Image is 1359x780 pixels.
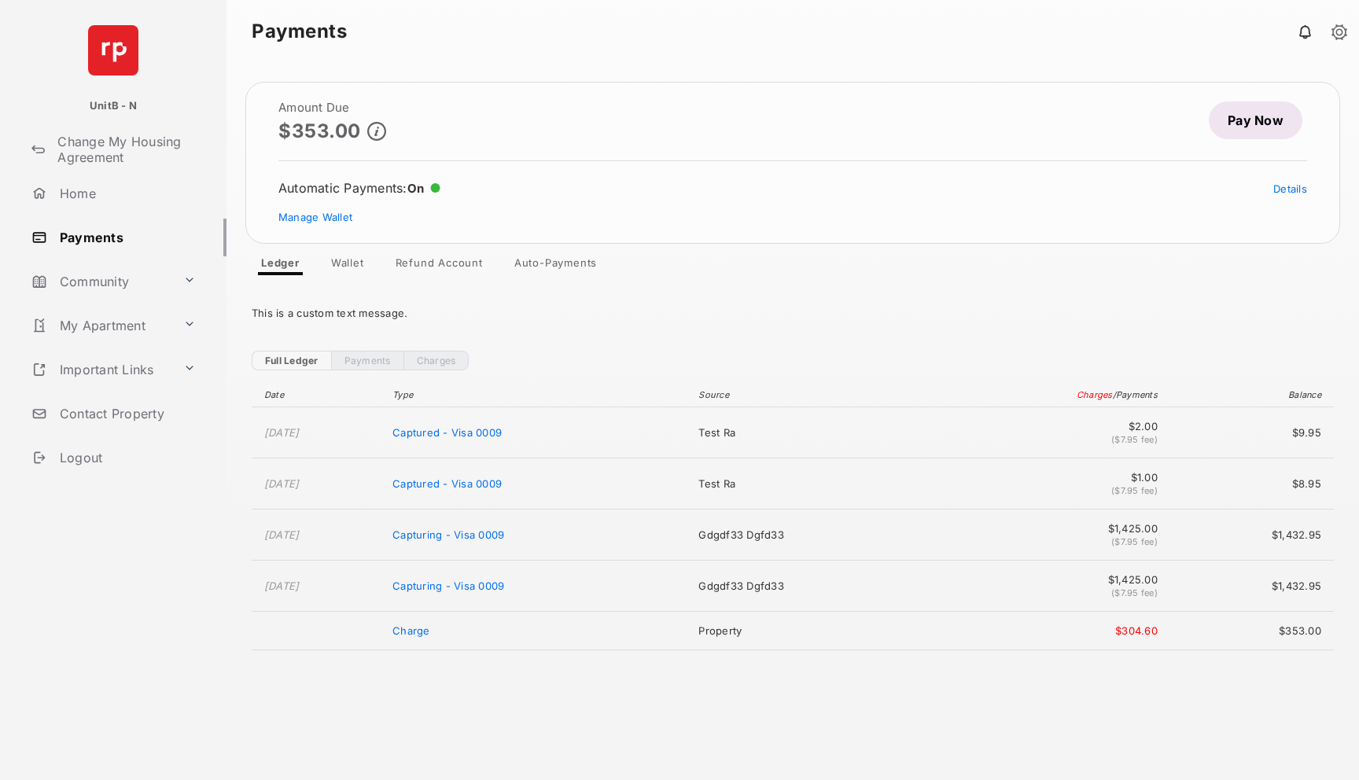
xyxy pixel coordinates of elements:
[1166,458,1334,510] td: $8.95
[278,101,386,114] h2: Amount Due
[385,383,691,407] th: Type
[252,383,385,407] th: Date
[25,175,226,212] a: Home
[392,528,504,541] span: Capturing - Visa 0009
[941,420,1158,432] span: $2.00
[392,477,502,490] span: Captured - Visa 0009
[252,294,1334,332] div: This is a custom text message.
[264,477,300,490] time: [DATE]
[278,211,352,223] a: Manage Wallet
[1111,434,1158,445] span: ($7.95 fee)
[383,256,495,275] a: Refund Account
[319,256,377,275] a: Wallet
[1166,612,1334,650] td: $353.00
[691,561,933,612] td: Gdgdf33 Dgfd33
[1166,510,1334,561] td: $1,432.95
[941,573,1158,586] span: $1,425.00
[25,395,226,432] a: Contact Property
[1077,389,1113,400] span: Charges
[392,426,502,439] span: Captured - Visa 0009
[1166,407,1334,458] td: $9.95
[25,131,226,168] a: Change My Housing Agreement
[1111,485,1158,496] span: ($7.95 fee)
[1273,182,1307,195] a: Details
[1166,383,1334,407] th: Balance
[691,510,933,561] td: Gdgdf33 Dgfd33
[403,351,470,370] a: Charges
[264,579,300,592] time: [DATE]
[252,351,331,370] a: Full Ledger
[1111,536,1158,547] span: ($7.95 fee)
[1166,561,1334,612] td: $1,432.95
[1111,587,1158,598] span: ($7.95 fee)
[264,426,300,439] time: [DATE]
[25,263,177,300] a: Community
[407,181,425,196] span: On
[941,624,1158,637] span: $304.60
[90,98,137,114] p: UnitB - N
[392,579,504,592] span: Capturing - Visa 0009
[331,351,403,370] a: Payments
[25,439,226,476] a: Logout
[25,351,177,388] a: Important Links
[278,120,361,142] p: $353.00
[88,25,138,75] img: svg+xml;base64,PHN2ZyB4bWxucz0iaHR0cDovL3d3dy53My5vcmcvMjAwMC9zdmciIHdpZHRoPSI2NCIgaGVpZ2h0PSI2NC...
[264,528,300,541] time: [DATE]
[502,256,610,275] a: Auto-Payments
[252,22,347,41] strong: Payments
[691,383,933,407] th: Source
[941,522,1158,535] span: $1,425.00
[941,471,1158,484] span: $1.00
[691,407,933,458] td: Test Ra
[278,180,440,196] div: Automatic Payments :
[25,219,226,256] a: Payments
[392,624,430,637] span: Charge
[691,612,933,650] td: Property
[25,307,177,344] a: My Apartment
[1113,389,1158,400] span: / Payments
[691,458,933,510] td: Test Ra
[249,256,312,275] a: Ledger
